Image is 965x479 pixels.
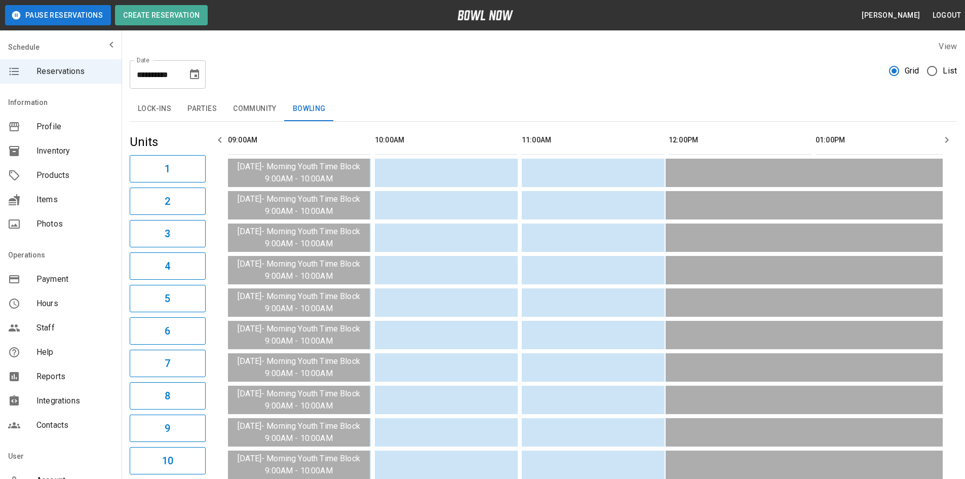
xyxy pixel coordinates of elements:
button: 3 [130,220,206,247]
h6: 2 [165,193,170,209]
h5: Units [130,134,206,150]
img: logo [457,10,513,20]
button: 9 [130,415,206,442]
button: Create Reservation [115,5,208,25]
div: inventory tabs [130,97,957,121]
h6: 5 [165,290,170,307]
button: 6 [130,317,206,345]
button: 10 [130,447,206,474]
button: Community [225,97,285,121]
span: Grid [905,65,919,77]
span: Items [36,194,113,206]
span: Inventory [36,145,113,157]
span: Products [36,169,113,181]
button: 1 [130,155,206,182]
button: Bowling [285,97,334,121]
span: Photos [36,218,113,230]
label: View [939,42,957,51]
th: 11:00AM [522,126,665,155]
button: Pause Reservations [5,5,111,25]
span: Integrations [36,395,113,407]
span: Reports [36,371,113,383]
button: 8 [130,382,206,410]
button: 4 [130,252,206,280]
h6: 8 [165,388,170,404]
span: List [943,65,957,77]
span: Hours [36,298,113,310]
span: Staff [36,322,113,334]
span: Reservations [36,65,113,78]
h6: 10 [162,453,173,469]
button: 7 [130,350,206,377]
th: 12:00PM [669,126,812,155]
h6: 7 [165,355,170,372]
th: 10:00AM [375,126,518,155]
span: Profile [36,121,113,133]
button: Choose date, selected date is Oct 18, 2025 [184,64,205,85]
h6: 9 [165,420,170,436]
button: Logout [929,6,965,25]
span: Help [36,346,113,358]
h6: 4 [165,258,170,274]
h6: 1 [165,161,170,177]
span: Contacts [36,419,113,431]
h6: 3 [165,226,170,242]
button: 5 [130,285,206,312]
button: Parties [179,97,225,121]
th: 09:00AM [228,126,371,155]
button: [PERSON_NAME] [858,6,924,25]
h6: 6 [165,323,170,339]
span: Payment [36,273,113,285]
button: Lock-ins [130,97,179,121]
button: 2 [130,188,206,215]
